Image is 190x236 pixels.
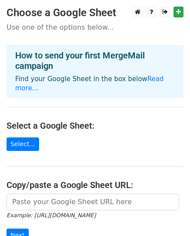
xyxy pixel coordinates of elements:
[7,194,179,210] input: Paste your Google Sheet URL here
[7,180,183,190] h4: Copy/paste a Google Sheet URL:
[7,7,183,19] h3: Choose a Google Sheet
[15,75,164,92] a: Read more...
[7,212,96,219] small: Example: [URL][DOMAIN_NAME]
[7,120,183,131] h4: Select a Google Sheet:
[7,137,39,151] a: Select...
[15,75,175,93] p: Find your Google Sheet in the box below
[147,194,190,236] iframe: Chat Widget
[7,23,183,32] p: Use one of the options below...
[15,50,175,71] h4: How to send your first MergeMail campaign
